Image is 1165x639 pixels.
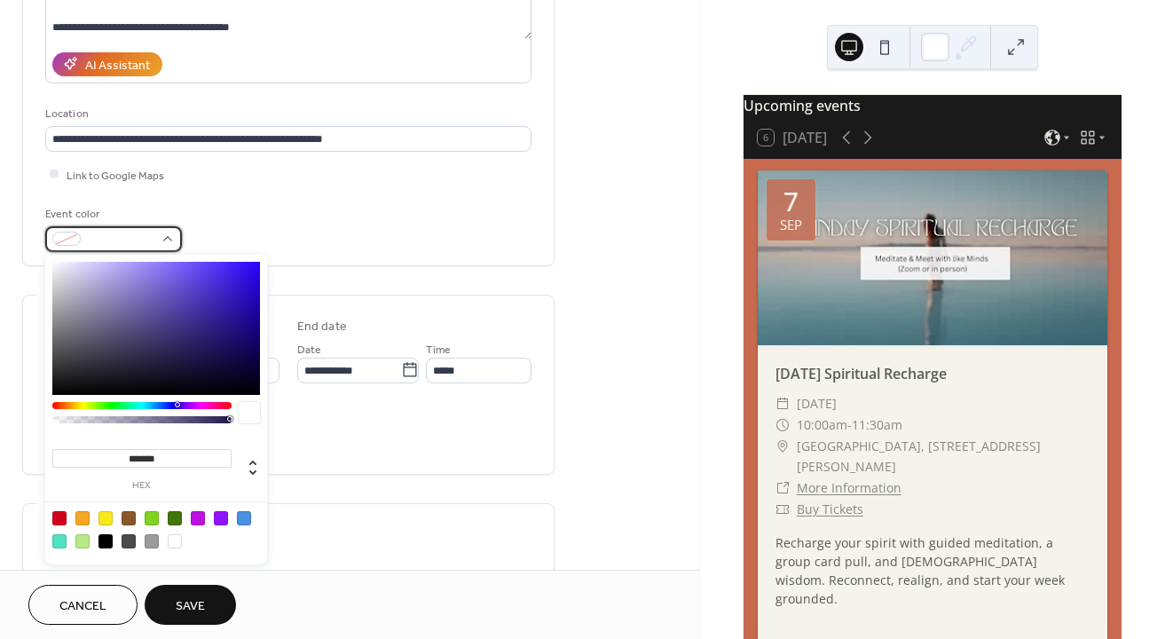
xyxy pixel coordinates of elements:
div: #B8E986 [75,534,90,548]
div: #000000 [98,534,113,548]
div: Location [45,105,528,123]
span: Date [297,340,321,359]
span: Save [176,597,205,616]
div: #417505 [168,511,182,525]
div: ​ [775,499,790,520]
div: ​ [775,393,790,414]
div: ​ [775,477,790,499]
div: #9013FE [214,511,228,525]
div: #F8E71C [98,511,113,525]
a: Buy Tickets [797,501,863,517]
button: AI Assistant [52,52,162,76]
div: #8B572A [122,511,136,525]
label: hex [52,481,232,491]
a: [DATE] Spiritual Recharge [775,364,947,383]
span: Link to Google Maps [67,166,164,185]
button: Save [145,585,236,625]
div: #9B9B9B [145,534,159,548]
div: Upcoming events [744,95,1122,116]
div: Sep [780,218,802,232]
div: AI Assistant [85,56,150,75]
div: Event color [45,205,178,224]
div: #F5A623 [75,511,90,525]
div: #50E3C2 [52,534,67,548]
span: Cancel [59,597,106,616]
div: #4A90E2 [237,511,251,525]
div: ​ [775,414,790,436]
div: 7 [783,188,799,215]
span: - [847,414,852,436]
span: [DATE] [797,393,837,414]
span: 10:00am [797,414,847,436]
span: 11:30am [852,414,902,436]
span: Time [426,340,451,359]
div: #4A4A4A [122,534,136,548]
button: Cancel [28,585,138,625]
div: Recharge your spirit with guided meditation, a group card pull, and [DEMOGRAPHIC_DATA] wisdom. Re... [758,533,1107,608]
div: ​ [775,436,790,457]
div: #FFFFFF [168,534,182,548]
span: [GEOGRAPHIC_DATA], [STREET_ADDRESS][PERSON_NAME] [797,436,1090,478]
div: #7ED321 [145,511,159,525]
a: More Information [797,479,901,496]
div: #D0021B [52,511,67,525]
div: #BD10E0 [191,511,205,525]
div: End date [297,318,347,336]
